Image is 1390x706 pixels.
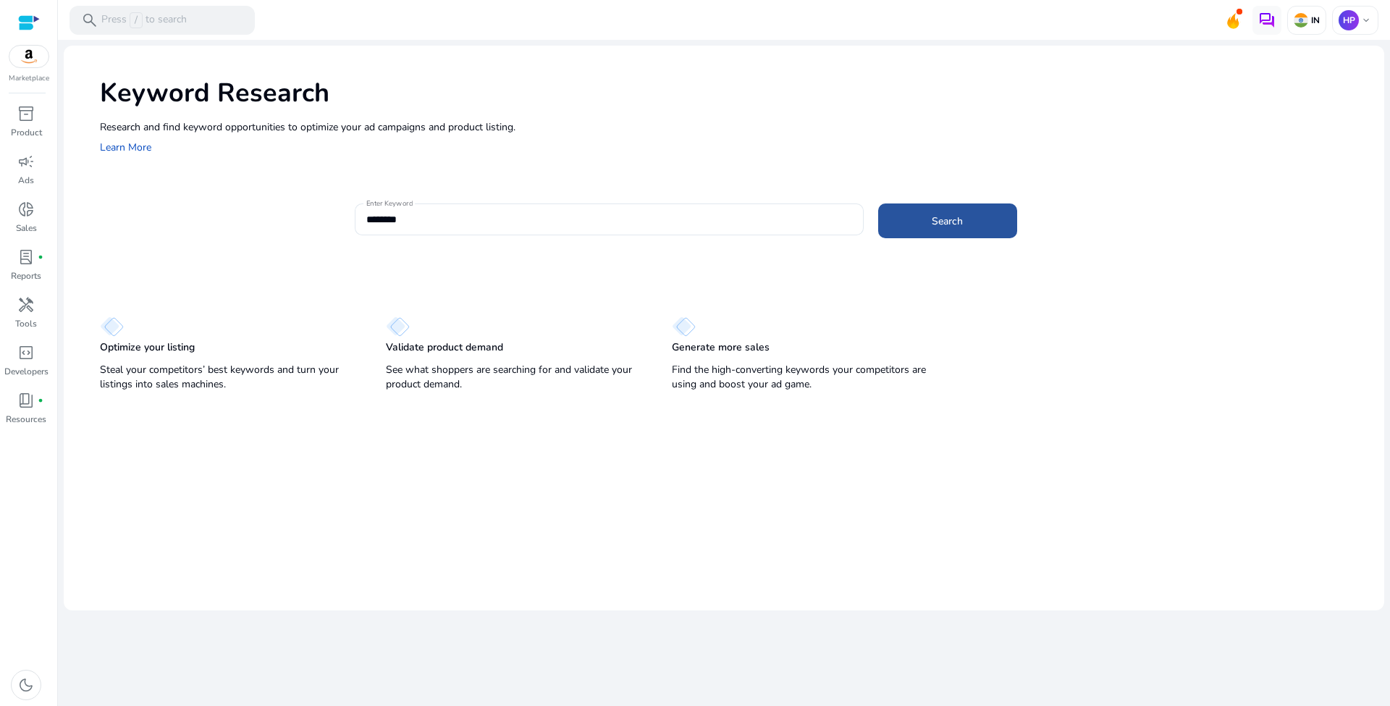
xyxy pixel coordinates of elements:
span: fiber_manual_record [38,398,43,403]
p: Validate product demand [386,340,503,355]
p: IN [1308,14,1320,26]
p: Tools [15,317,37,330]
span: inventory_2 [17,105,35,122]
p: HP [1339,10,1359,30]
p: Steal your competitors’ best keywords and turn your listings into sales machines. [100,363,357,392]
p: Press to search [101,12,187,28]
img: diamond.svg [672,316,696,337]
img: amazon.svg [9,46,49,67]
p: Generate more sales [672,340,770,355]
span: fiber_manual_record [38,254,43,260]
p: Product [11,126,42,139]
span: / [130,12,143,28]
p: Reports [11,269,41,282]
p: Find the high-converting keywords your competitors are using and boost your ad game. [672,363,929,392]
p: See what shoppers are searching for and validate your product demand. [386,363,643,392]
span: search [81,12,98,29]
span: book_4 [17,392,35,409]
span: lab_profile [17,248,35,266]
p: Research and find keyword opportunities to optimize your ad campaigns and product listing. [100,119,1370,135]
p: Optimize your listing [100,340,195,355]
button: Search [878,203,1017,238]
p: Ads [18,174,34,187]
span: campaign [17,153,35,170]
span: donut_small [17,201,35,218]
span: Search [932,214,963,229]
p: Sales [16,222,37,235]
span: dark_mode [17,676,35,694]
img: diamond.svg [386,316,410,337]
p: Resources [6,413,46,426]
img: in.svg [1294,13,1308,28]
mat-label: Enter Keyword [366,198,413,209]
a: Learn More [100,140,151,154]
p: Marketplace [9,73,49,84]
span: handyman [17,296,35,314]
h1: Keyword Research [100,77,1370,109]
span: keyboard_arrow_down [1360,14,1372,26]
img: diamond.svg [100,316,124,337]
span: code_blocks [17,344,35,361]
p: Developers [4,365,49,378]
